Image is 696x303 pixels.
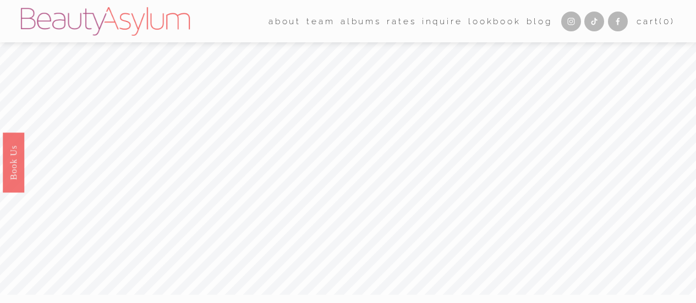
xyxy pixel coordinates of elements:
[468,13,521,30] a: Lookbook
[3,132,24,192] a: Book Us
[422,13,463,30] a: Inquire
[608,12,628,31] a: Facebook
[527,13,552,30] a: Blog
[561,12,581,31] a: Instagram
[341,13,381,30] a: albums
[306,13,335,30] a: folder dropdown
[21,7,190,36] img: Beauty Asylum | Bridal Hair &amp; Makeup Charlotte &amp; Atlanta
[387,13,416,30] a: Rates
[659,16,675,26] span: ( )
[268,13,301,30] a: folder dropdown
[268,14,301,29] span: about
[664,16,671,26] span: 0
[584,12,604,31] a: TikTok
[637,14,675,29] a: 0 items in cart
[306,14,335,29] span: team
